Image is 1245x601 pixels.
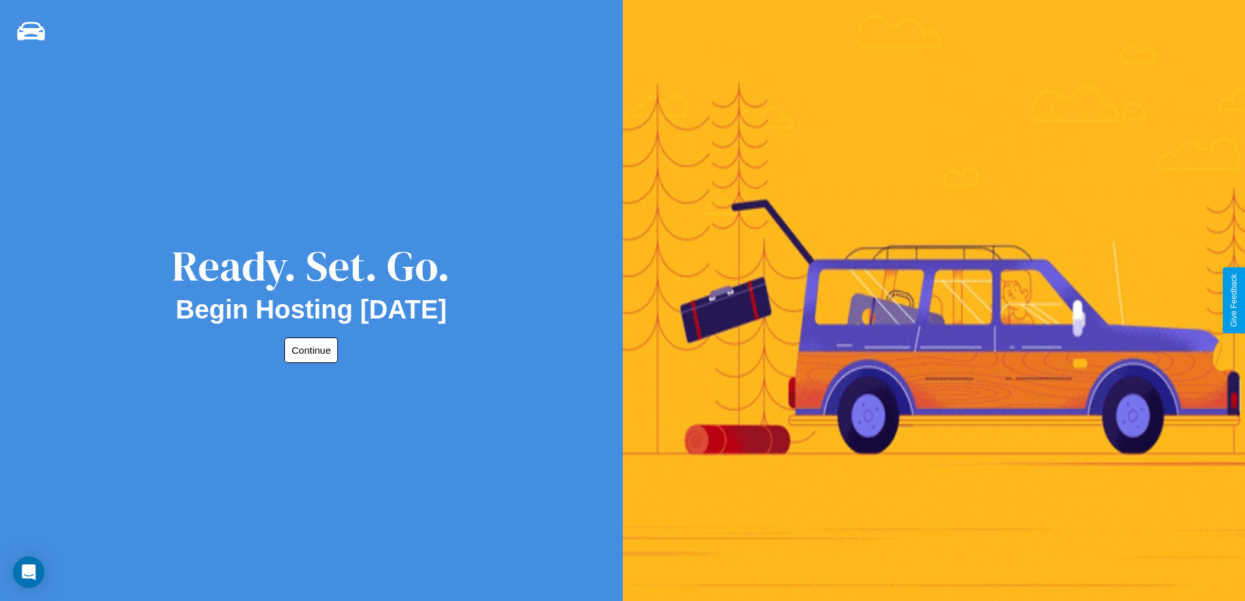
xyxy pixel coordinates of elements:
div: Ready. Set. Go. [172,237,450,295]
button: Continue [284,337,338,363]
div: Give Feedback [1229,274,1238,327]
div: Open Intercom Messenger [13,557,44,588]
h2: Begin Hosting [DATE] [176,295,447,324]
